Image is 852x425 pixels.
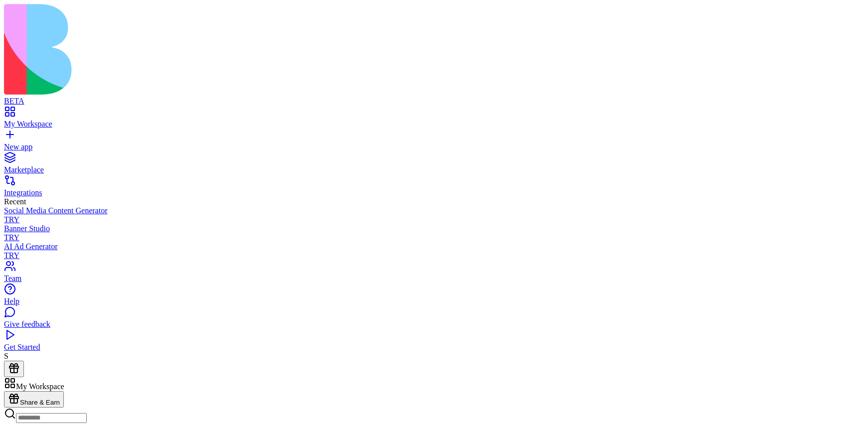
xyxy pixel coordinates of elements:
a: Marketplace [4,156,848,174]
div: AI Ad Generator [4,242,848,251]
a: Banner StudioTRY [4,224,848,242]
div: TRY [4,215,848,224]
div: Get Started [4,343,848,352]
div: Banner Studio [4,224,848,233]
div: My Workspace [4,120,848,129]
a: AI Ad GeneratorTRY [4,242,848,260]
div: Marketplace [4,165,848,174]
span: S [4,352,8,360]
div: TRY [4,233,848,242]
button: Share & Earn [4,391,64,408]
img: logo [4,4,405,95]
div: Help [4,297,848,306]
a: New app [4,134,848,151]
span: My Workspace [16,382,64,391]
div: Team [4,274,848,283]
a: Social Media Content GeneratorTRY [4,206,848,224]
a: Get Started [4,334,848,352]
span: Share & Earn [20,399,60,406]
a: Give feedback [4,311,848,329]
a: Help [4,288,848,306]
div: TRY [4,251,848,260]
div: Social Media Content Generator [4,206,848,215]
div: Give feedback [4,320,848,329]
div: Integrations [4,188,848,197]
div: BETA [4,97,848,106]
a: My Workspace [4,111,848,129]
div: New app [4,142,848,151]
a: Team [4,265,848,283]
a: Integrations [4,179,848,197]
a: BETA [4,88,848,106]
span: Recent [4,197,26,206]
